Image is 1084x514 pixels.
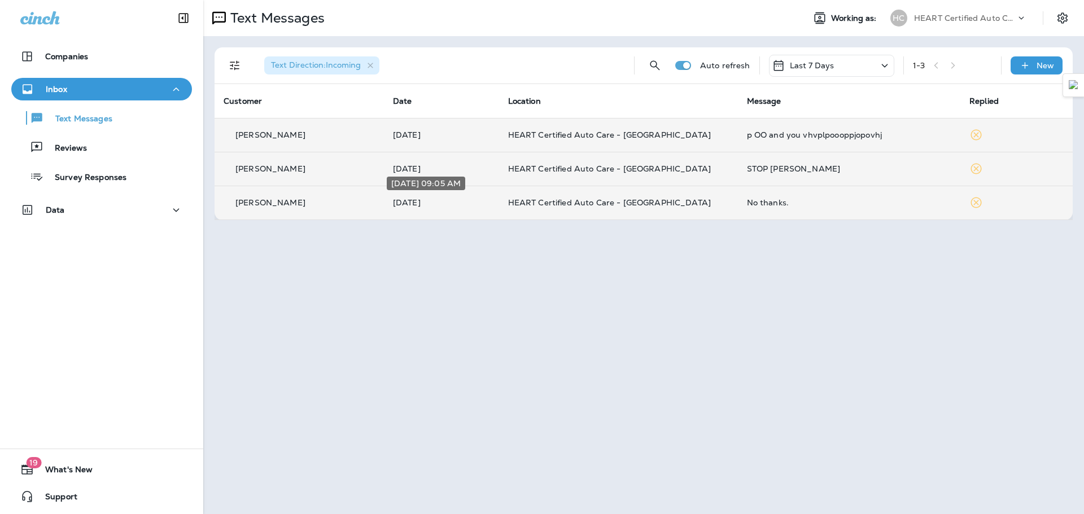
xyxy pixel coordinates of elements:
[914,14,1016,23] p: HEART Certified Auto Care
[747,198,951,207] div: No thanks.
[271,60,361,70] span: Text Direction : Incoming
[26,457,41,468] span: 19
[747,164,951,173] div: STOP Michael Jackson
[393,198,490,207] p: Aug 18, 2025 09:05 AM
[235,130,305,139] p: [PERSON_NAME]
[508,197,711,208] span: HEART Certified Auto Care - [GEOGRAPHIC_DATA]
[11,135,192,159] button: Reviews
[235,198,305,207] p: [PERSON_NAME]
[11,199,192,221] button: Data
[508,130,711,140] span: HEART Certified Auto Care - [GEOGRAPHIC_DATA]
[46,85,67,94] p: Inbox
[890,10,907,27] div: HC
[43,143,87,154] p: Reviews
[224,54,246,77] button: Filters
[44,114,112,125] p: Text Messages
[11,106,192,130] button: Text Messages
[11,485,192,508] button: Support
[11,45,192,68] button: Companies
[700,61,750,70] p: Auto refresh
[11,458,192,481] button: 19What's New
[508,164,711,174] span: HEART Certified Auto Care - [GEOGRAPHIC_DATA]
[1069,80,1079,90] img: Detect Auto
[747,96,781,106] span: Message
[43,173,126,183] p: Survey Responses
[644,54,666,77] button: Search Messages
[393,164,490,173] p: Aug 18, 2025 04:34 PM
[831,14,879,23] span: Working as:
[913,61,925,70] div: 1 - 3
[264,56,379,74] div: Text Direction:Incoming
[790,61,834,70] p: Last 7 Days
[393,96,412,106] span: Date
[226,10,325,27] p: Text Messages
[45,52,88,61] p: Companies
[168,7,199,29] button: Collapse Sidebar
[387,177,465,190] div: [DATE] 09:05 AM
[46,205,65,214] p: Data
[393,130,490,139] p: Aug 20, 2025 01:15 PM
[1037,61,1054,70] p: New
[747,130,951,139] div: p OO and you vhvplpoooppjopovhj
[224,96,262,106] span: Customer
[34,492,77,506] span: Support
[11,165,192,188] button: Survey Responses
[11,78,192,100] button: Inbox
[34,465,93,478] span: What's New
[1052,8,1073,28] button: Settings
[508,96,541,106] span: Location
[969,96,999,106] span: Replied
[235,164,305,173] p: [PERSON_NAME]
